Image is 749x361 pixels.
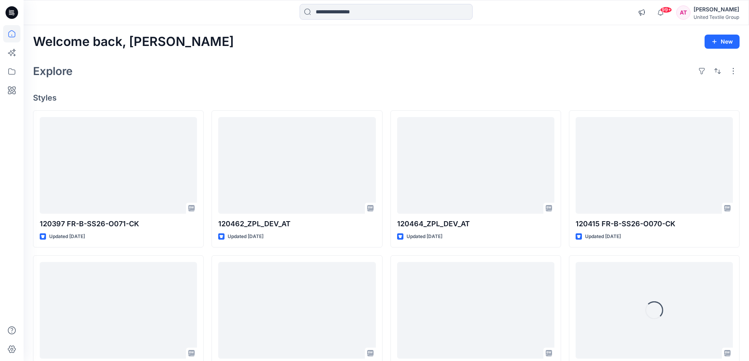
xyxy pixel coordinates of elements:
[694,5,739,14] div: [PERSON_NAME]
[40,218,197,229] p: 120397 FR-B-SS26-O071-CK
[676,5,690,20] div: AT
[228,233,263,241] p: Updated [DATE]
[49,233,85,241] p: Updated [DATE]
[33,65,73,77] h2: Explore
[585,233,621,241] p: Updated [DATE]
[407,233,442,241] p: Updated [DATE]
[33,93,740,103] h4: Styles
[33,35,234,49] h2: Welcome back, [PERSON_NAME]
[694,14,739,20] div: United Textile Group
[218,218,375,229] p: 120462_ZPL_DEV_AT
[576,218,733,229] p: 120415 FR-B-SS26-O070-CK
[660,7,672,13] span: 99+
[397,218,554,229] p: 120464_ZPL_DEV_AT
[705,35,740,49] button: New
